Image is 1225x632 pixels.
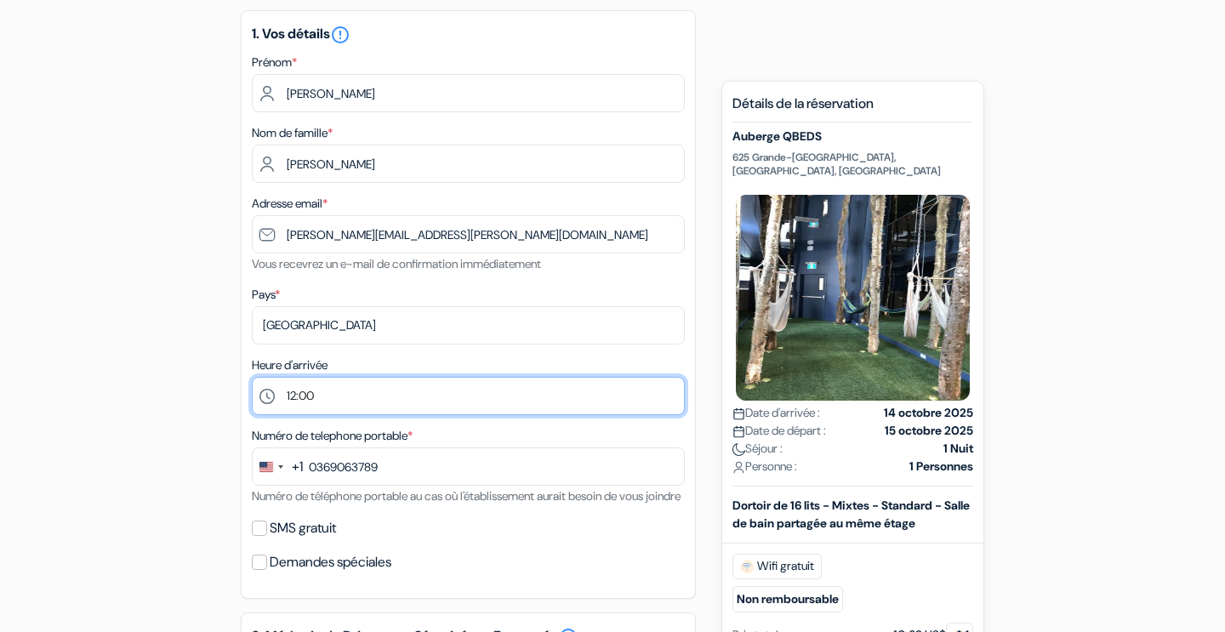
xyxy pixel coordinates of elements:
span: Séjour : [732,440,783,458]
span: Date de départ : [732,422,826,440]
strong: 14 octobre 2025 [884,404,973,422]
input: Entrer le nom de famille [252,145,685,183]
label: SMS gratuit [270,516,336,540]
label: Prénom [252,54,297,71]
small: Vous recevrez un e-mail de confirmation immédiatement [252,256,541,271]
button: Change country, selected United States (+1) [253,448,303,485]
label: Demandes spéciales [270,550,391,574]
label: Nom de famille [252,124,333,142]
div: +1 [292,457,303,477]
img: free_wifi.svg [740,560,754,573]
i: error_outline [330,25,350,45]
small: Numéro de téléphone portable au cas où l'établissement aurait besoin de vous joindre [252,488,681,504]
input: 201-555-0123 [252,447,685,486]
p: 625 Grande-[GEOGRAPHIC_DATA], [GEOGRAPHIC_DATA], [GEOGRAPHIC_DATA] [732,151,973,178]
strong: 15 octobre 2025 [885,422,973,440]
strong: 1 Nuit [943,440,973,458]
input: Entrer adresse e-mail [252,215,685,253]
label: Numéro de telephone portable [252,427,413,445]
strong: 1 Personnes [909,458,973,475]
label: Pays [252,286,280,304]
label: Adresse email [252,195,328,213]
label: Heure d'arrivée [252,356,328,374]
a: error_outline [330,25,350,43]
span: Wifi gratuit [732,554,822,579]
h5: 1. Vos détails [252,25,685,45]
h5: Détails de la réservation [732,95,973,122]
img: moon.svg [732,443,745,456]
img: user_icon.svg [732,461,745,474]
img: calendar.svg [732,425,745,438]
img: calendar.svg [732,407,745,420]
b: Dortoir de 16 lits - Mixtes - Standard - Salle de bain partagée au même étage [732,498,970,531]
h5: Auberge QBEDS [732,129,973,144]
span: Personne : [732,458,797,475]
small: Non remboursable [732,586,843,612]
span: Date d'arrivée : [732,404,820,422]
input: Entrez votre prénom [252,74,685,112]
